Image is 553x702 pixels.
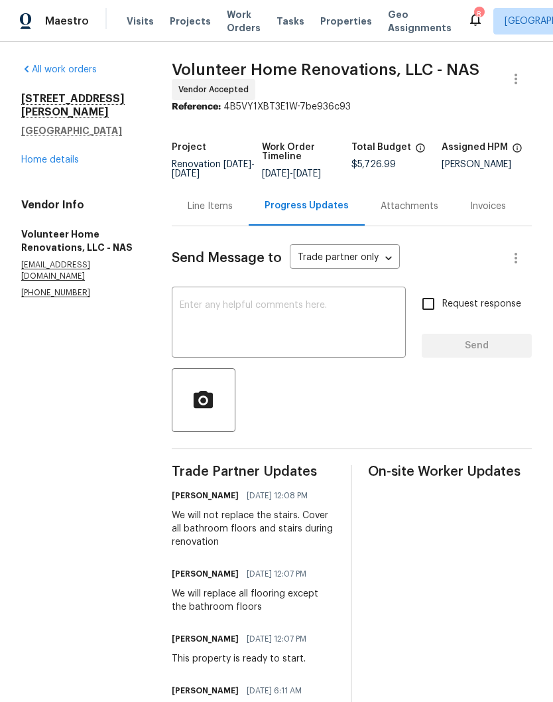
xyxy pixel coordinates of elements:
[188,200,233,213] div: Line Items
[21,228,140,254] h5: Volunteer Home Renovations, LLC - NAS
[265,199,349,212] div: Progress Updates
[276,17,304,26] span: Tasks
[223,160,251,169] span: [DATE]
[351,143,411,152] h5: Total Budget
[388,8,452,35] span: Geo Assignments
[172,652,314,666] div: This property is ready to start.
[290,247,400,269] div: Trade partner only
[172,489,239,502] h6: [PERSON_NAME]
[320,15,372,28] span: Properties
[172,62,479,78] span: Volunteer Home Renovations, LLC - NAS
[172,169,200,178] span: [DATE]
[172,567,239,581] h6: [PERSON_NAME]
[172,251,282,265] span: Send Message to
[45,15,89,28] span: Maestro
[442,143,508,152] h5: Assigned HPM
[293,169,321,178] span: [DATE]
[172,632,239,646] h6: [PERSON_NAME]
[442,297,521,311] span: Request response
[247,684,302,697] span: [DATE] 6:11 AM
[368,465,532,478] span: On-site Worker Updates
[178,83,254,96] span: Vendor Accepted
[172,160,255,178] span: Renovation
[172,587,336,614] div: We will replace all flooring except the bathroom floors
[262,143,352,161] h5: Work Order Timeline
[227,8,261,35] span: Work Orders
[262,169,321,178] span: -
[21,198,140,212] h4: Vendor Info
[415,143,426,160] span: The total cost of line items that have been proposed by Opendoor. This sum includes line items th...
[351,160,396,169] span: $5,726.99
[172,100,532,113] div: 4B5VY1XBT3E1W-7be936c93
[512,143,522,160] span: The hpm assigned to this work order.
[474,8,483,21] div: 8
[172,509,336,549] div: We will not replace the stairs. Cover all bathroom floors and stairs during renovation
[262,169,290,178] span: [DATE]
[381,200,438,213] div: Attachments
[247,489,308,502] span: [DATE] 12:08 PM
[172,160,255,178] span: -
[247,632,306,646] span: [DATE] 12:07 PM
[21,65,97,74] a: All work orders
[172,684,239,697] h6: [PERSON_NAME]
[470,200,506,213] div: Invoices
[172,102,221,111] b: Reference:
[172,143,206,152] h5: Project
[442,160,532,169] div: [PERSON_NAME]
[247,567,306,581] span: [DATE] 12:07 PM
[127,15,154,28] span: Visits
[172,465,336,478] span: Trade Partner Updates
[170,15,211,28] span: Projects
[21,155,79,165] a: Home details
